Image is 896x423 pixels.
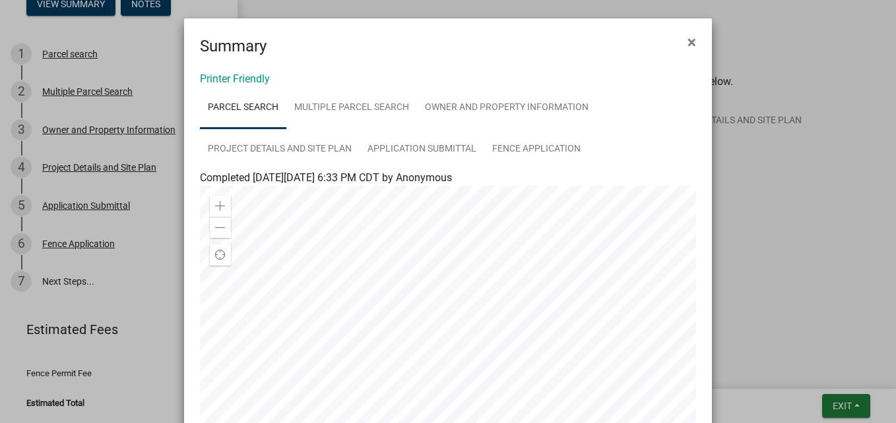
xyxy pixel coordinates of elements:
[210,196,231,217] div: Zoom in
[200,171,452,184] span: Completed [DATE][DATE] 6:33 PM CDT by Anonymous
[200,87,286,129] a: Parcel search
[677,24,707,61] button: Close
[417,87,596,129] a: Owner and Property Information
[210,244,231,266] div: Find my location
[484,128,589,171] a: Fence Application
[200,72,270,85] a: Printer Friendly
[210,217,231,238] div: Zoom out
[688,33,696,51] span: ×
[200,34,267,58] h4: Summary
[200,128,360,171] a: Project Details and Site Plan
[360,128,484,171] a: Application Submittal
[286,87,417,129] a: Multiple Parcel Search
